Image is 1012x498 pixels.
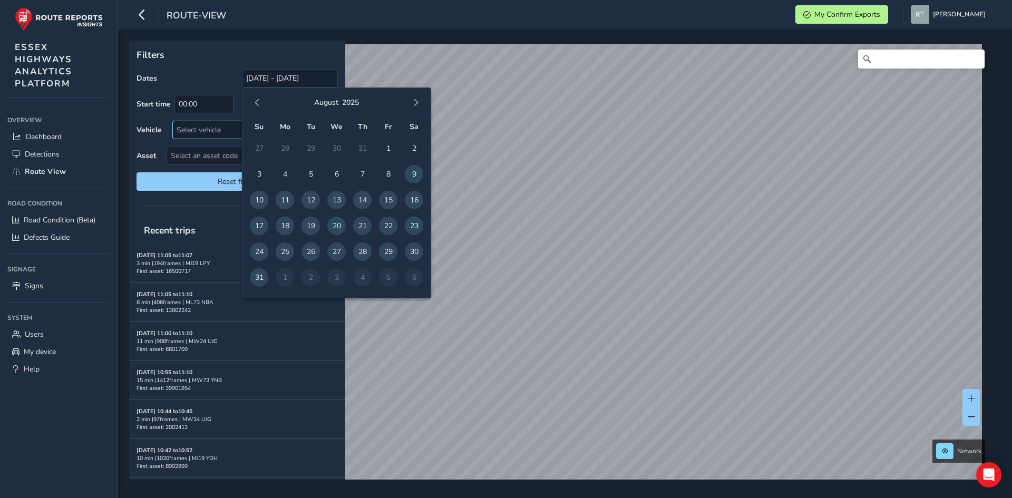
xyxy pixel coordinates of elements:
div: 3 min | 194 frames | MJ19 LPY [137,259,338,267]
span: My Confirm Exports [814,9,880,19]
span: First asset: 13802242 [137,306,191,314]
label: Start time [137,99,171,109]
span: 27 [327,242,346,261]
span: 18 [276,217,294,235]
span: 28 [353,242,372,261]
a: Defects Guide [7,229,110,246]
span: 21 [353,217,372,235]
img: diamond-layout [911,5,929,24]
span: 31 [250,268,268,287]
span: Signs [25,281,43,291]
div: 10 min | 1030 frames | MJ19 YDH [137,454,338,462]
span: 2 [405,139,423,158]
span: Help [24,364,40,374]
input: Search [858,50,985,69]
div: Open Intercom Messenger [976,462,1001,487]
a: Help [7,360,110,378]
strong: [DATE] 10:44 to 10:45 [137,407,192,415]
button: [PERSON_NAME] [911,5,989,24]
a: Route View [7,163,110,180]
strong: [DATE] 10:55 to 11:10 [137,368,192,376]
span: Tu [307,122,315,132]
strong: [DATE] 11:05 to 11:10 [137,290,192,298]
div: System [7,310,110,326]
span: 16 [405,191,423,209]
span: 22 [379,217,397,235]
strong: [DATE] 11:00 to 11:10 [137,329,192,337]
a: Detections [7,145,110,163]
a: Road Condition (Beta) [7,211,110,229]
span: My device [24,347,56,357]
span: 1 [379,139,397,158]
span: 24 [250,242,268,261]
span: 29 [379,242,397,261]
p: Filters [137,48,338,62]
div: Signage [7,261,110,277]
span: Route View [25,167,66,177]
div: Overview [7,112,110,128]
span: 20 [327,217,346,235]
span: Network [957,447,981,455]
span: 15 [379,191,397,209]
span: Fr [385,122,392,132]
span: 12 [301,191,320,209]
span: Th [358,122,367,132]
span: Defects Guide [24,232,70,242]
span: 17 [250,217,268,235]
a: Dashboard [7,128,110,145]
div: Road Condition [7,196,110,211]
span: First asset: 16500717 [137,267,191,275]
span: 6 [327,165,346,183]
span: First asset: 6601700 [137,345,188,353]
span: 13 [327,191,346,209]
span: 23 [405,217,423,235]
img: rr logo [15,7,103,31]
span: 11 [276,191,294,209]
span: 14 [353,191,372,209]
strong: [DATE] 11:05 to 11:07 [137,251,192,259]
button: My Confirm Exports [795,5,888,24]
div: 15 min | 1412 frames | MW73 YNB [137,376,338,384]
strong: [DATE] 10:42 to 10:52 [137,446,192,454]
canvas: Map [133,44,982,492]
span: 4 [276,165,294,183]
div: 2 min | 97 frames | MW24 UJG [137,415,338,423]
span: 26 [301,242,320,261]
div: Select vehicle [173,121,320,139]
a: Users [7,326,110,343]
span: 8 [379,165,397,183]
a: Signs [7,277,110,295]
span: Mo [280,122,290,132]
button: 2025 [342,97,359,108]
span: 5 [301,165,320,183]
span: 25 [276,242,294,261]
span: 3 [250,165,268,183]
span: [PERSON_NAME] [933,5,986,24]
span: First asset: 2002413 [137,423,188,431]
span: Dashboard [26,132,62,142]
button: Reset filters [137,172,338,191]
span: Reset filters [144,177,330,187]
span: Detections [25,149,60,159]
div: 11 min | 908 frames | MW24 UJG [137,337,338,345]
span: 19 [301,217,320,235]
label: Dates [137,73,157,83]
div: 6 min | 406 frames | ML73 NBA [137,298,338,306]
span: 7 [353,165,372,183]
span: Su [255,122,264,132]
span: Select an asset code [167,147,320,164]
label: Vehicle [137,125,162,135]
span: Recent trips [137,217,203,244]
span: 30 [405,242,423,261]
span: First asset: 39901854 [137,384,191,392]
span: We [330,122,343,132]
a: My device [7,343,110,360]
span: 10 [250,191,268,209]
span: First asset: 8902899 [137,462,188,470]
span: route-view [167,9,226,24]
span: ESSEX HIGHWAYS ANALYTICS PLATFORM [15,41,72,90]
span: 9 [405,165,423,183]
span: Road Condition (Beta) [24,215,95,225]
label: Asset [137,151,156,161]
button: August [314,97,338,108]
